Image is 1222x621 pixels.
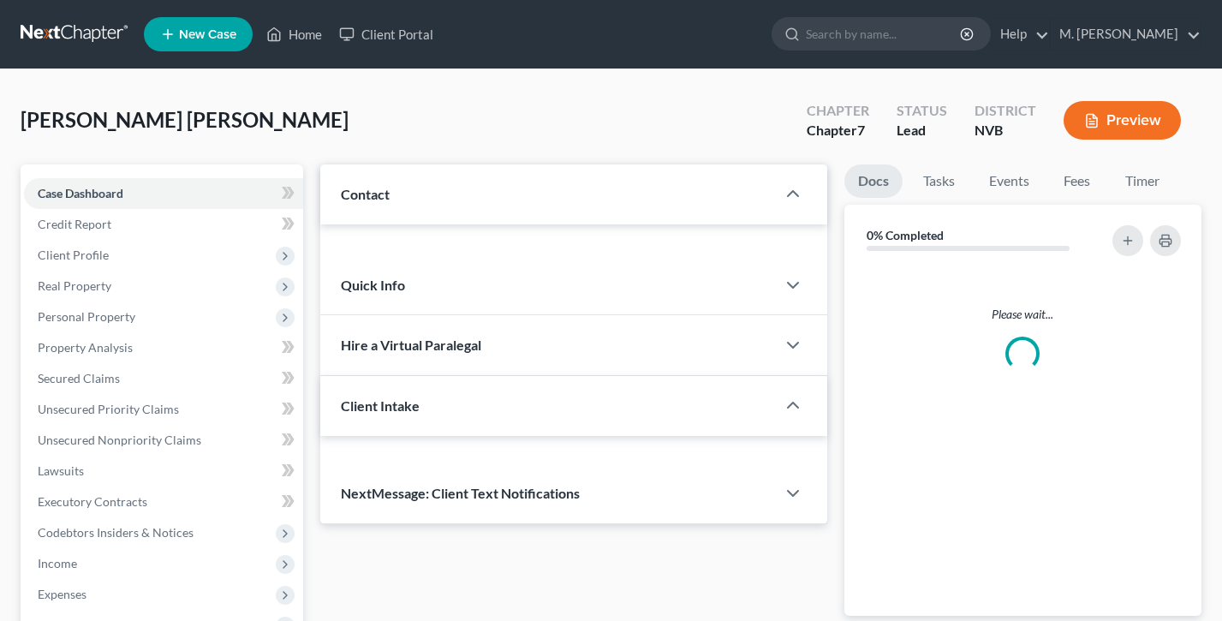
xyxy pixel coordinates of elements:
[38,556,77,570] span: Income
[24,456,303,487] a: Lawsuits
[341,186,390,202] span: Contact
[179,28,236,41] span: New Case
[38,587,86,601] span: Expenses
[1051,19,1201,50] a: M. [PERSON_NAME]
[38,278,111,293] span: Real Property
[24,209,303,240] a: Credit Report
[992,19,1049,50] a: Help
[975,164,1043,198] a: Events
[807,121,869,140] div: Chapter
[867,228,944,242] strong: 0% Completed
[844,164,903,198] a: Docs
[24,425,303,456] a: Unsecured Nonpriority Claims
[24,178,303,209] a: Case Dashboard
[38,433,201,447] span: Unsecured Nonpriority Claims
[341,337,481,353] span: Hire a Virtual Paralegal
[258,19,331,50] a: Home
[38,402,179,416] span: Unsecured Priority Claims
[24,487,303,517] a: Executory Contracts
[807,101,869,121] div: Chapter
[897,101,947,121] div: Status
[38,248,109,262] span: Client Profile
[975,101,1036,121] div: District
[341,485,580,501] span: NextMessage: Client Text Notifications
[1112,164,1173,198] a: Timer
[24,394,303,425] a: Unsecured Priority Claims
[38,371,120,385] span: Secured Claims
[897,121,947,140] div: Lead
[38,309,135,324] span: Personal Property
[341,397,420,414] span: Client Intake
[24,363,303,394] a: Secured Claims
[21,107,349,132] span: [PERSON_NAME] [PERSON_NAME]
[857,122,865,138] span: 7
[38,217,111,231] span: Credit Report
[1050,164,1105,198] a: Fees
[331,19,442,50] a: Client Portal
[341,277,405,293] span: Quick Info
[1064,101,1181,140] button: Preview
[38,525,194,540] span: Codebtors Insiders & Notices
[38,463,84,478] span: Lawsuits
[858,306,1188,323] p: Please wait...
[38,494,147,509] span: Executory Contracts
[38,340,133,355] span: Property Analysis
[38,186,123,200] span: Case Dashboard
[806,18,963,50] input: Search by name...
[975,121,1036,140] div: NVB
[909,164,969,198] a: Tasks
[24,332,303,363] a: Property Analysis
